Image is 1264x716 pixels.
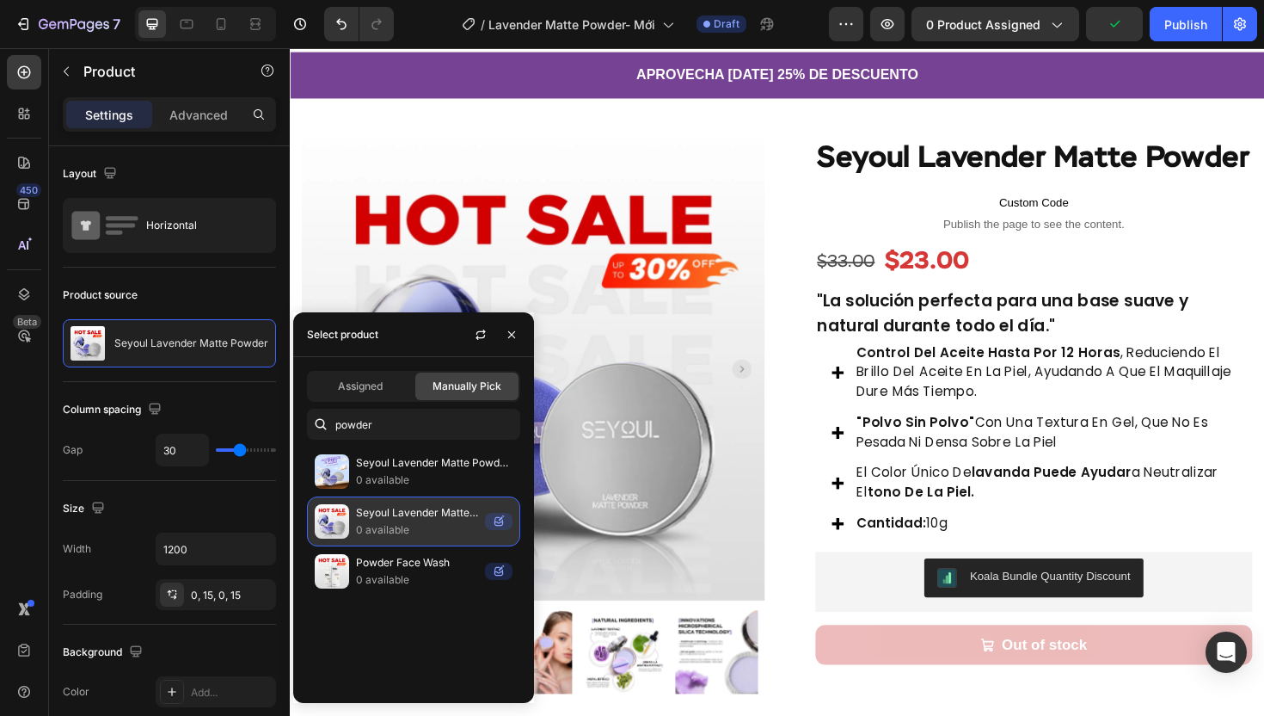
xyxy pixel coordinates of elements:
p: 10g [599,493,999,514]
p: Powder Face Wash [356,554,478,571]
button: 0 product assigned [911,7,1079,41]
p: Advanced [169,106,228,124]
div: Out of stock [753,618,844,645]
h1: Seyoul Lavender Matte Powder [556,95,1019,139]
strong: cantidad: [599,493,674,513]
strong: "La solución perfecta para una base suave y natural durante todo el día." [558,256,952,306]
div: Beta [13,315,41,329]
strong: lavanda [722,440,784,460]
p: 0 available [356,472,512,489]
img: product feature img [71,326,105,361]
span: Lavender Matte Powder- Mới [488,15,655,34]
p: Settings [85,106,133,124]
div: Size [63,497,108,521]
p: Seyoul Lavender Matte Powder [114,337,268,349]
iframe: Design area [290,48,1264,716]
div: Padding [63,587,102,602]
div: Layout [63,163,120,186]
p: 7 [113,14,120,34]
span: / [481,15,485,34]
input: Auto [156,534,275,565]
span: Assigned [338,379,383,394]
div: Background [63,641,146,664]
div: 450 [16,183,41,197]
button: Publish [1150,7,1222,41]
span: con una textura en gel, que no es pesada ni densa sobre la piel [599,386,973,427]
strong: "polvo sin polvo" [599,386,726,406]
p: Seyoul Lavender Matte Powder - D01 [356,454,512,472]
div: Undo/Redo [324,7,394,41]
div: Product source [63,287,138,303]
button: Koala Bundle Quantity Discount [672,540,904,582]
span: Publish the page to see the content. [556,177,1019,194]
div: Width [63,541,91,557]
span: 0 product assigned [926,15,1040,34]
div: Horizontal [146,206,251,245]
div: Add... [191,685,272,701]
img: collections [315,504,349,539]
span: , reduciendo el brillo del aceite en la piel, ayudando a que el maquillaje dure más tiempo. [599,312,997,373]
span: el color único de a neutralizar el [599,440,983,480]
img: collections [315,454,349,489]
div: Color [63,684,89,700]
p: 0 available [356,571,478,589]
div: Gap [63,442,83,458]
div: Select product [307,327,378,343]
div: Column spacing [63,398,165,422]
span: Manually Pick [433,379,501,394]
div: Open Intercom Messenger [1206,632,1247,673]
input: Search in Settings & Advanced [307,409,520,440]
p: 0 available [356,522,478,539]
p: Product [83,61,230,82]
button: 7 [7,7,128,41]
strong: puede ayudar [788,440,892,460]
div: Publish [1164,15,1207,34]
div: Koala Bundle Quantity Discount [720,551,890,569]
p: Seyoul Lavender Matte Powder [356,504,478,522]
span: Custom Code [556,153,1019,174]
strong: tono de la piel. [611,460,725,480]
strong: control del aceite hasta por 12 horas [599,312,880,332]
button: Out of stock [556,611,1019,652]
div: $33.00 [556,213,621,240]
button: Carousel Next Arrow [469,330,489,350]
span: Draft [714,16,739,32]
div: $23.00 [628,208,721,245]
input: Auto [156,435,208,466]
img: COGWoM-s-4MDEAE=.png [685,551,706,571]
div: 0, 15, 0, 15 [191,588,272,603]
img: collections [315,554,349,589]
